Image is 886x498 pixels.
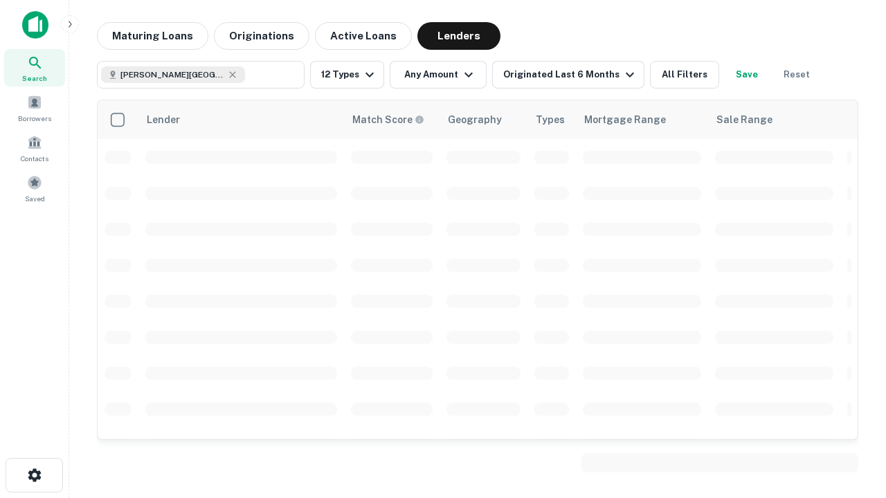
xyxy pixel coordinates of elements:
button: Active Loans [315,22,412,50]
button: Originated Last 6 Months [492,61,644,89]
a: Borrowers [4,89,65,127]
span: [PERSON_NAME][GEOGRAPHIC_DATA], [GEOGRAPHIC_DATA] [120,68,224,81]
span: Contacts [21,153,48,164]
a: Saved [4,169,65,207]
button: Lenders [417,22,500,50]
button: Reset [775,61,819,89]
div: Lender [147,111,180,128]
a: Search [4,49,65,86]
div: Geography [448,111,502,128]
button: Any Amount [390,61,487,89]
th: Lender [138,100,344,139]
th: Sale Range [708,100,840,139]
th: Types [527,100,576,139]
span: Borrowers [18,113,51,124]
span: Search [22,73,47,84]
button: Maturing Loans [97,22,208,50]
th: Capitalize uses an advanced AI algorithm to match your search with the best lender. The match sco... [344,100,440,139]
div: Sale Range [716,111,772,128]
button: Originations [214,22,309,50]
div: Mortgage Range [584,111,666,128]
button: 12 Types [310,61,384,89]
div: Types [536,111,565,128]
div: Originated Last 6 Months [503,66,638,83]
img: capitalize-icon.png [22,11,48,39]
iframe: Chat Widget [817,387,886,454]
th: Mortgage Range [576,100,708,139]
button: All Filters [650,61,719,89]
button: Save your search to get updates of matches that match your search criteria. [725,61,769,89]
th: Geography [440,100,527,139]
span: Saved [25,193,45,204]
h6: Match Score [352,112,422,127]
a: Contacts [4,129,65,167]
div: Capitalize uses an advanced AI algorithm to match your search with the best lender. The match sco... [352,112,424,127]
